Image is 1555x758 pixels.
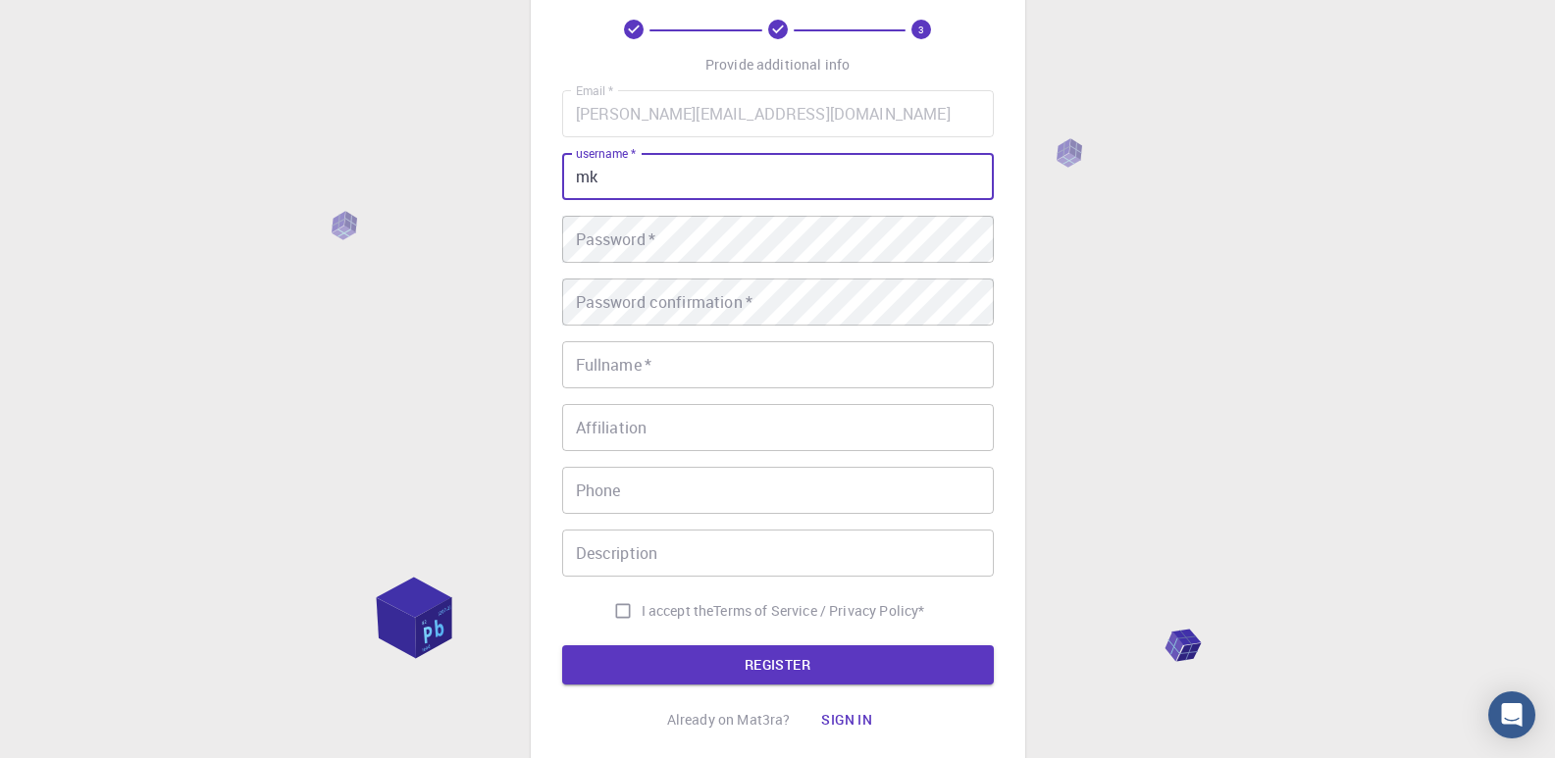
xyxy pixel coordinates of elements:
[805,700,888,739] button: Sign in
[713,601,924,621] p: Terms of Service / Privacy Policy *
[642,601,714,621] span: I accept the
[667,710,791,730] p: Already on Mat3ra?
[576,145,636,162] label: username
[705,55,850,75] p: Provide additional info
[918,23,924,36] text: 3
[1488,691,1535,738] div: Open Intercom Messenger
[562,645,994,684] button: REGISTER
[576,82,613,99] label: Email
[713,601,924,621] a: Terms of Service / Privacy Policy*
